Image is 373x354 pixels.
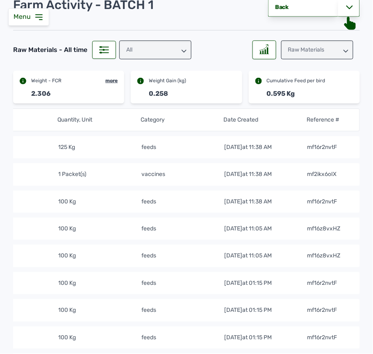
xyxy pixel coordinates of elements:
span: at 11:38 AM [242,144,272,151]
span: at 11:05 AM [242,225,272,232]
div: [DATE] [224,334,272,342]
span: at 11:38 AM [242,171,272,178]
div: [DATE] [224,170,272,178]
span: at 01:15 PM [242,307,272,313]
div: [DATE] [224,306,272,314]
span: at 11:38 AM [242,198,272,205]
div: 0.595 Kg [267,89,295,99]
div: 0.258 [149,89,168,99]
td: mf16r2nvtF [307,333,348,342]
th: Quantity, Unit [57,115,141,124]
div: All [119,41,191,59]
span: at 01:15 PM [242,334,272,341]
td: 100 Kg [58,197,141,206]
td: mf2ikx6oIX [307,170,348,179]
td: 100 Kg [58,224,141,233]
div: Weight Gain (kg) [149,77,186,84]
td: feeds [141,251,224,260]
div: more [105,77,118,84]
td: feeds [141,333,224,342]
div: Raw Materials [281,41,353,59]
div: 2.306 [31,89,50,99]
span: at 01:15 PM [242,280,272,286]
td: 1 Packet(s) [58,170,141,179]
div: [DATE] [224,198,272,206]
td: mf16z8vxHZ [307,224,348,233]
td: mf16r2nvtF [307,306,348,315]
div: [DATE] [224,252,272,260]
div: [DATE] [224,143,272,151]
th: Date Created [223,115,307,124]
td: 125 Kg [58,143,141,152]
span: at 11:05 AM [242,252,272,259]
a: Menu [14,13,44,20]
td: mf16r2nvtF [307,197,348,206]
td: mf16z8vxHZ [307,251,348,260]
td: vaccines [141,170,224,179]
td: 100 Kg [58,251,141,260]
td: feeds [141,224,224,233]
td: 100 Kg [58,333,141,342]
td: feeds [141,306,224,315]
div: Weight - FCR [31,77,61,84]
td: mf16r2nvtF [307,143,348,152]
td: feeds [141,279,224,288]
td: mf16r2nvtF [307,279,348,288]
td: feeds [141,197,224,206]
div: [DATE] [224,225,272,233]
td: 100 Kg [58,306,141,315]
th: Reference # [307,115,348,124]
td: feeds [141,143,224,152]
th: Category [140,115,223,124]
div: [DATE] [224,279,272,287]
div: Raw Materials - All time [13,45,87,55]
div: Cumulative Feed per bird [267,77,325,84]
span: Menu [14,13,34,20]
td: 100 Kg [58,279,141,288]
